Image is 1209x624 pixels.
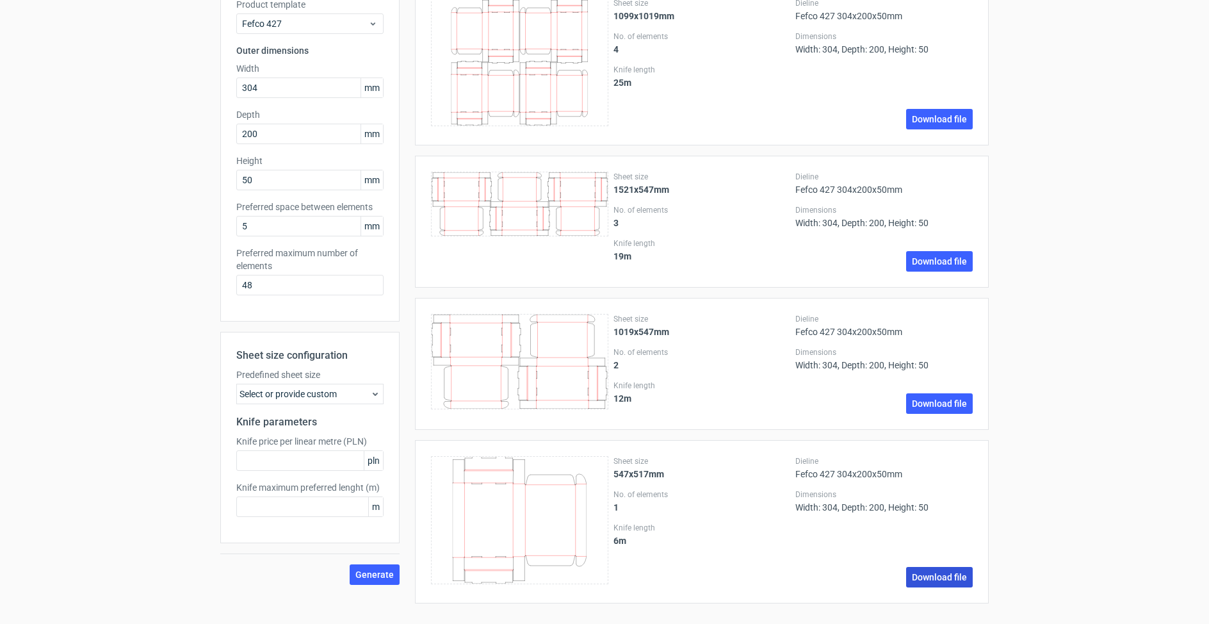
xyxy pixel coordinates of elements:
[368,497,383,516] span: m
[613,314,791,324] label: Sheet size
[236,201,384,213] label: Preferred space between elements
[795,456,973,466] label: Dieline
[242,17,368,30] span: Fefco 427
[906,393,973,414] a: Download file
[236,154,384,167] label: Height
[236,348,384,363] h2: Sheet size configuration
[613,327,669,337] strong: 1019x547mm
[906,251,973,272] a: Download file
[236,44,384,57] h3: Outer dimensions
[795,31,973,54] div: Width: 304, Depth: 200, Height: 50
[613,536,626,546] strong: 6 m
[613,393,631,404] strong: 12 m
[361,170,383,190] span: mm
[236,384,384,404] div: Select or provide custom
[795,205,973,228] div: Width: 304, Depth: 200, Height: 50
[613,381,791,391] label: Knife length
[613,238,791,249] label: Knife length
[613,172,791,182] label: Sheet size
[613,44,619,54] strong: 4
[355,570,394,579] span: Generate
[906,109,973,129] a: Download file
[613,360,619,370] strong: 2
[236,368,384,381] label: Predefined sheet size
[361,217,383,236] span: mm
[613,502,619,513] strong: 1
[364,451,383,470] span: pln
[795,347,973,370] div: Width: 304, Depth: 200, Height: 50
[350,564,400,585] button: Generate
[613,456,791,466] label: Sheet size
[236,481,384,494] label: Knife maximum preferred lenght (m)
[613,347,791,357] label: No. of elements
[795,314,973,337] div: Fefco 427 304x200x50mm
[236,108,384,121] label: Depth
[795,489,973,513] div: Width: 304, Depth: 200, Height: 50
[795,172,973,182] label: Dieline
[613,205,791,215] label: No. of elements
[795,456,973,479] div: Fefco 427 304x200x50mm
[613,469,664,479] strong: 547x517mm
[795,205,973,215] label: Dimensions
[361,124,383,144] span: mm
[236,415,384,430] h2: Knife parameters
[236,62,384,75] label: Width
[613,11,674,21] strong: 1099x1019mm
[795,489,973,500] label: Dimensions
[795,31,973,42] label: Dimensions
[236,247,384,272] label: Preferred maximum number of elements
[613,185,669,195] strong: 1521x547mm
[613,218,619,228] strong: 3
[613,523,791,533] label: Knife length
[613,65,791,75] label: Knife length
[795,172,973,195] div: Fefco 427 304x200x50mm
[795,347,973,357] label: Dimensions
[236,435,384,448] label: Knife price per linear metre (PLN)
[613,78,631,88] strong: 25 m
[613,31,791,42] label: No. of elements
[906,567,973,587] a: Download file
[361,78,383,97] span: mm
[613,251,631,261] strong: 19 m
[613,489,791,500] label: No. of elements
[795,314,973,324] label: Dieline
